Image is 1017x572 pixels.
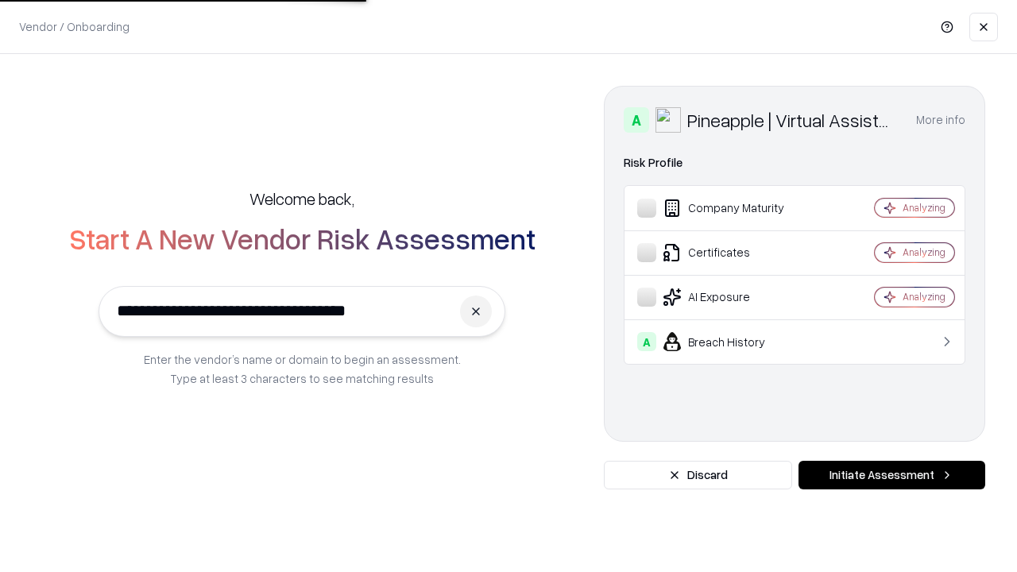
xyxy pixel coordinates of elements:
[637,243,827,262] div: Certificates
[19,18,130,35] p: Vendor / Onboarding
[637,199,827,218] div: Company Maturity
[916,106,965,134] button: More info
[624,107,649,133] div: A
[637,332,827,351] div: Breach History
[624,153,965,172] div: Risk Profile
[604,461,792,489] button: Discard
[687,107,897,133] div: Pineapple | Virtual Assistant Agency
[637,332,656,351] div: A
[903,290,945,303] div: Analyzing
[799,461,985,489] button: Initiate Assessment
[144,350,461,388] p: Enter the vendor’s name or domain to begin an assessment. Type at least 3 characters to see match...
[655,107,681,133] img: Pineapple | Virtual Assistant Agency
[69,222,536,254] h2: Start A New Vendor Risk Assessment
[903,201,945,214] div: Analyzing
[903,245,945,259] div: Analyzing
[637,288,827,307] div: AI Exposure
[249,187,354,210] h5: Welcome back,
